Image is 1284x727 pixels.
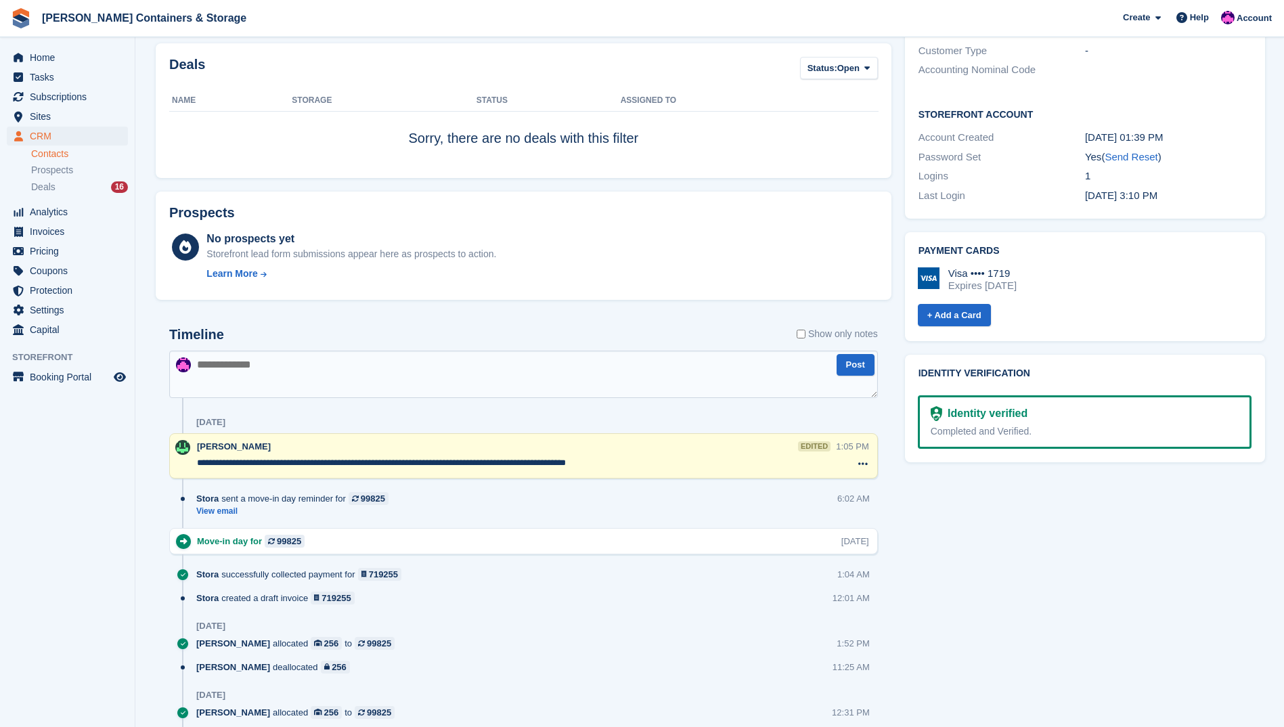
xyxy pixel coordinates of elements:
div: [DATE] [196,417,225,428]
h2: Storefront Account [918,107,1252,120]
span: Deals [31,181,56,194]
a: 719255 [311,592,355,604]
h2: Payment cards [918,246,1252,257]
input: Show only notes [797,327,805,341]
div: [DATE] [841,535,869,548]
span: Tasks [30,68,111,87]
span: Sites [30,107,111,126]
th: Status [477,90,621,112]
th: Storage [292,90,476,112]
span: Stora [196,568,219,581]
h2: Deals [169,57,205,82]
div: Yes [1085,150,1252,165]
div: 1 [1085,169,1252,184]
a: 99825 [355,706,395,719]
div: Learn More [206,267,257,281]
span: Capital [30,320,111,339]
a: 256 [321,661,350,674]
time: 2025-08-04 14:10:47 UTC [1085,190,1157,201]
span: CRM [30,127,111,146]
div: Last Login [918,188,1085,204]
img: Arjun Preetham [175,440,190,455]
img: Identity Verification Ready [931,406,942,421]
img: stora-icon-8386f47178a22dfd0bd8f6a31ec36ba5ce8667c1dd55bd0f319d3a0aa187defe.svg [11,8,31,28]
div: No prospects yet [206,231,496,247]
span: ( ) [1101,151,1161,162]
span: [PERSON_NAME] [196,706,270,719]
a: menu [7,87,128,106]
div: Identity verified [942,405,1027,422]
div: Move-in day for [197,535,311,548]
a: menu [7,68,128,87]
div: 719255 [369,568,398,581]
a: 256 [311,706,342,719]
a: View email [196,506,395,517]
span: Subscriptions [30,87,111,106]
div: successfully collected payment for [196,568,408,581]
a: + Add a Card [918,304,991,326]
label: Show only notes [797,327,878,341]
a: 256 [311,637,342,650]
span: Create [1123,11,1150,24]
span: Stora [196,492,219,505]
span: Prospects [31,164,73,177]
span: Coupons [30,261,111,280]
span: Analytics [30,202,111,221]
span: Booking Portal [30,368,111,387]
button: Status: Open [800,57,878,79]
div: 256 [324,706,339,719]
span: Help [1190,11,1209,24]
div: 12:01 AM [833,592,870,604]
img: Nathan Edwards [176,357,191,372]
span: Status: [807,62,837,75]
div: allocated to [196,706,401,719]
span: Settings [30,301,111,320]
span: Protection [30,281,111,300]
span: Home [30,48,111,67]
div: Account Created [918,130,1085,146]
span: [PERSON_NAME] [196,637,270,650]
div: [DATE] 01:39 PM [1085,130,1252,146]
span: Stora [196,592,219,604]
div: Customer Type [918,43,1085,59]
div: Completed and Verified. [931,424,1239,439]
div: 256 [324,637,339,650]
div: edited [798,441,831,451]
span: Pricing [30,242,111,261]
a: Preview store [112,369,128,385]
h2: Timeline [169,327,224,343]
a: Deals 16 [31,180,128,194]
div: allocated to [196,637,401,650]
div: - [1085,43,1252,59]
div: 6:02 AM [837,492,870,505]
div: 12:31 PM [832,706,870,719]
a: menu [7,222,128,241]
span: [PERSON_NAME] [196,661,270,674]
div: 99825 [361,492,385,505]
a: menu [7,48,128,67]
div: 719255 [322,592,351,604]
div: Password Set [918,150,1085,165]
h2: Identity verification [918,368,1252,379]
div: [DATE] [196,690,225,701]
span: Account [1237,12,1272,25]
a: Send Reset [1105,151,1157,162]
a: menu [7,127,128,146]
a: menu [7,261,128,280]
a: [PERSON_NAME] Containers & Storage [37,7,252,29]
th: Assigned to [621,90,878,112]
div: Expires [DATE] [948,280,1017,292]
a: menu [7,368,128,387]
span: Storefront [12,351,135,364]
th: Name [169,90,292,112]
div: created a draft invoice [196,592,361,604]
div: sent a move-in day reminder for [196,492,395,505]
div: 256 [332,661,347,674]
div: Visa •••• 1719 [948,267,1017,280]
a: menu [7,242,128,261]
h2: Prospects [169,205,235,221]
span: Open [837,62,860,75]
div: Logins [918,169,1085,184]
div: 1:05 PM [836,440,868,453]
a: menu [7,202,128,221]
